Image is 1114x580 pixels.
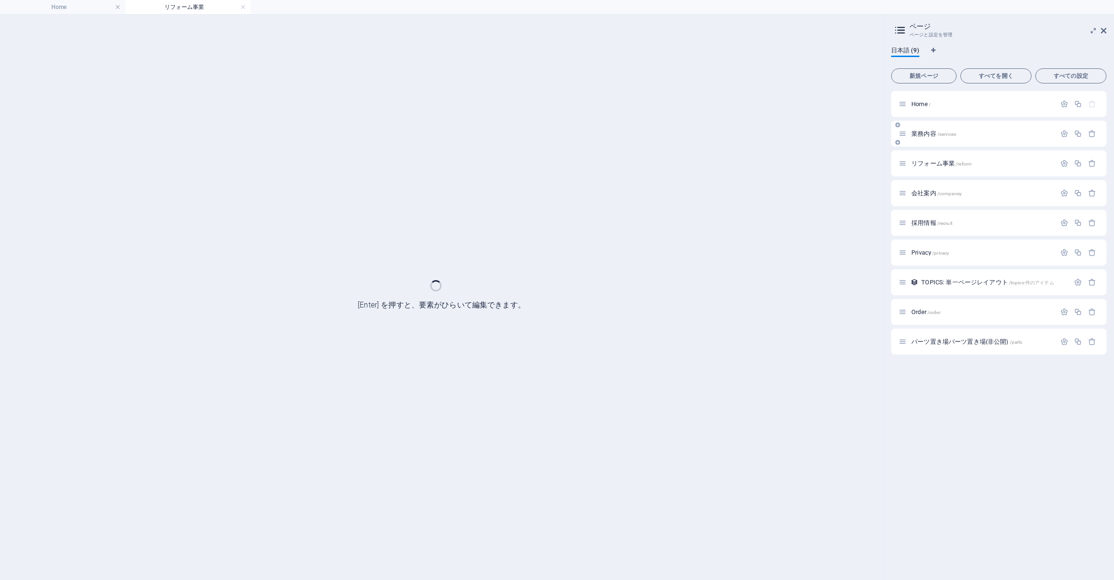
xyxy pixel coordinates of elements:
[911,160,972,167] span: リフォーム事業
[1074,159,1082,167] div: 複製
[911,130,956,137] span: 業務内容
[909,22,1106,31] h2: ページ
[911,100,931,108] span: Home
[1074,278,1082,286] div: 設定
[909,249,1056,256] div: Privacy/privacy
[921,279,1054,286] span: クリックしてページを開く
[1074,100,1082,108] div: 複製
[891,45,919,58] span: 日本語 (9)
[937,132,956,137] span: /services
[1060,130,1068,138] div: 設定
[1074,308,1082,316] div: 複製
[1088,189,1096,197] div: 削除
[965,73,1027,79] span: すべてを開く
[911,190,962,197] span: クリックしてページを開く
[929,102,931,107] span: /
[1074,338,1082,346] div: 複製
[918,279,1069,285] div: TOPICS: 単一ページレイアウト/topics-件のアイテム
[937,221,952,226] span: /recruit
[1074,189,1082,197] div: 複製
[1035,68,1106,83] button: すべての設定
[927,310,941,315] span: /order
[909,131,1056,137] div: 業務内容/services
[909,190,1056,196] div: 会社案内/companey
[911,308,941,315] span: クリックしてページを開く
[1060,189,1068,197] div: 設定
[1088,159,1096,167] div: 削除
[909,339,1056,345] div: パーツ置き場パーツ置き場(非公開)/parts
[1088,100,1096,108] div: 開始ページは削除できません
[1088,338,1096,346] div: 削除
[909,160,1056,166] div: リフォーム事業/reform
[1009,280,1054,285] span: /topics-件のアイテム
[1010,340,1023,345] span: /parts
[909,101,1056,107] div: Home/
[910,278,918,286] div: このレイアウトは、このコレクションのすべてのアイテム (ブログ投稿など) のテンプレートとして使用されます。アイテムのコンテンツは、コレクションフィールドに要素をリンクすることにより、このテンプ...
[895,73,952,79] span: 新規ページ
[1088,278,1096,286] div: 削除
[1088,219,1096,227] div: 削除
[932,250,949,256] span: /privacy
[1060,159,1068,167] div: 設定
[1074,249,1082,257] div: 複製
[956,161,972,166] span: /reform
[1088,130,1096,138] div: 削除
[960,68,1032,83] button: すべてを開く
[1074,130,1082,138] div: 複製
[1074,219,1082,227] div: 複製
[125,2,251,12] h4: リフォーム事業
[1060,100,1068,108] div: 設定
[891,47,1106,65] div: 言語タブ
[891,68,957,83] button: 新規ページ
[911,219,952,226] span: クリックしてページを開く
[1088,249,1096,257] div: 削除
[909,31,1088,39] h3: ページと設定を管理
[909,220,1056,226] div: 採用情報/recruit
[1060,249,1068,257] div: 設定
[1088,308,1096,316] div: 削除
[911,249,949,256] span: クリックしてページを開く
[1060,308,1068,316] div: 設定
[937,191,962,196] span: /companey
[909,309,1056,315] div: Order/order
[911,338,1022,345] span: クリックしてページを開く
[1060,338,1068,346] div: 設定
[1040,73,1102,79] span: すべての設定
[1060,219,1068,227] div: 設定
